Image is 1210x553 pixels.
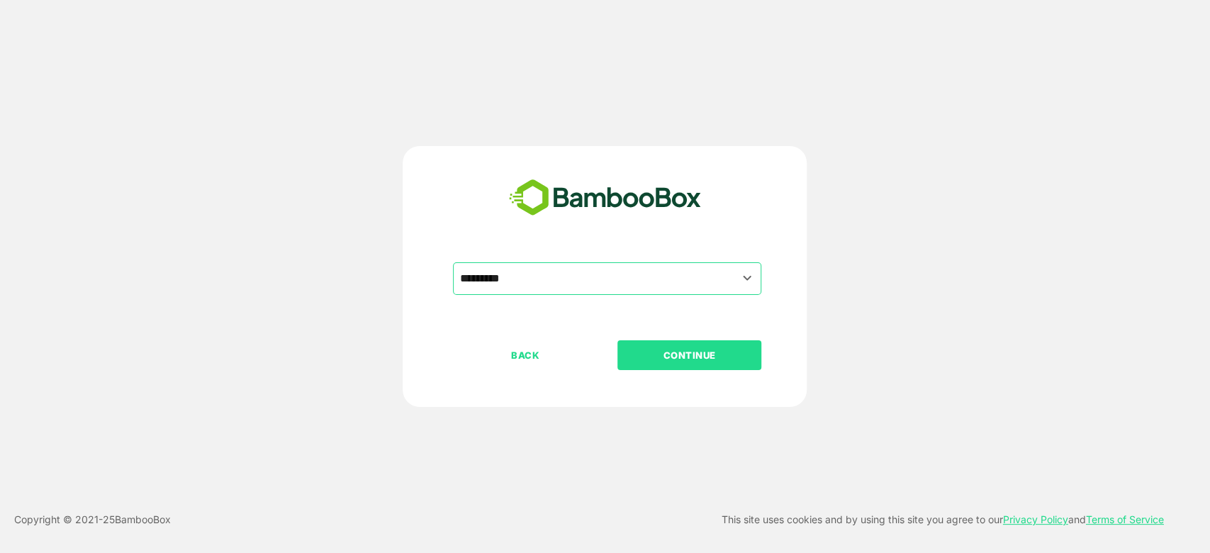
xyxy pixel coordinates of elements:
[501,174,709,221] img: bamboobox
[1086,513,1164,525] a: Terms of Service
[1003,513,1068,525] a: Privacy Policy
[617,340,761,370] button: CONTINUE
[619,347,761,363] p: CONTINUE
[14,511,171,528] p: Copyright © 2021- 25 BambooBox
[737,269,756,288] button: Open
[453,340,597,370] button: BACK
[722,511,1164,528] p: This site uses cookies and by using this site you agree to our and
[454,347,596,363] p: BACK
